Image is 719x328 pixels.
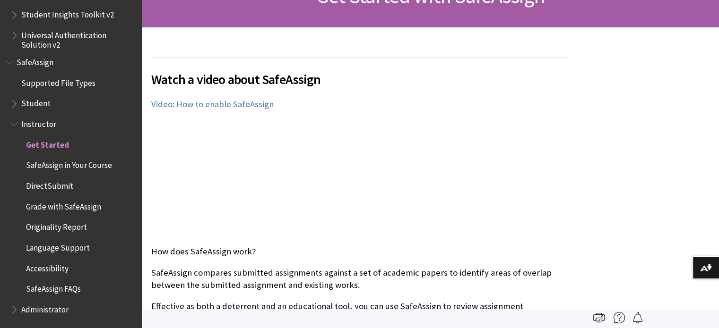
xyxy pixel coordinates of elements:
[17,54,53,67] span: SafeAssign
[21,75,95,88] span: Supported File Types
[151,245,570,258] p: How does SafeAssign work?
[151,267,570,291] p: SafeAssign compares submitted assignments against a set of academic papers to identify areas of o...
[6,54,136,318] nav: Book outline for Blackboard SafeAssign
[632,312,643,323] img: Follow this page
[21,116,56,129] span: Instructor
[21,96,51,109] span: Student
[26,261,69,273] span: Accessibility
[26,240,90,252] span: Language Support
[21,302,69,314] span: Administrator
[21,7,114,20] span: Student Insights Toolkit v2
[26,199,101,211] span: Grade with SafeAssign
[26,219,87,232] span: Originality Report
[614,312,625,323] img: More help
[21,27,135,50] span: Universal Authentication Solution v2
[593,312,605,323] img: Print
[26,137,69,150] span: Get Started
[26,158,112,170] span: SafeAssign in Your Course
[26,281,81,294] span: SafeAssign FAQs
[151,69,570,89] span: Watch a video about SafeAssign
[26,178,73,191] span: DirectSubmit
[151,99,274,110] a: Video: How to enable SafeAssign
